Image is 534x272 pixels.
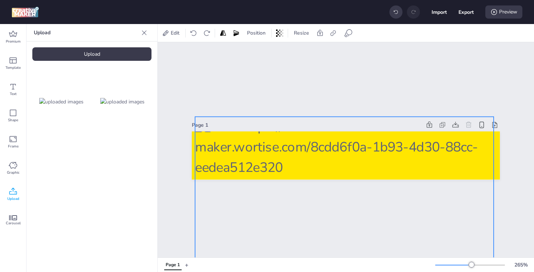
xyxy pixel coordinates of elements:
span: Upload [7,196,19,202]
span: Premium [6,39,21,44]
span: Template [5,65,21,71]
p: Upload [34,24,138,42]
img: uploaded images [100,98,145,106]
span: Shape [8,117,18,123]
div: Page 1 [166,262,180,268]
span: Carousel [6,220,21,226]
div: Page 1 [192,121,421,129]
span: Edit [169,29,181,37]
span: Graphic [7,170,20,176]
span: Resize [292,29,311,37]
button: Import [432,4,447,20]
span: Frame [8,143,19,149]
div: Tabs [161,259,185,271]
button: Export [458,4,474,20]
img: uploaded images [39,98,84,106]
div: Upload [32,47,151,61]
button: + [185,259,189,271]
div: 265 % [512,261,530,269]
span: Text [10,91,17,97]
div: Preview [485,5,522,19]
span: Position [246,29,267,37]
img: logo Creative Maker [12,7,39,17]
